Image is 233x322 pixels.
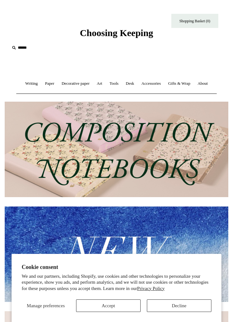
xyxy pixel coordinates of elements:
[137,286,165,291] a: Privacy Policy
[94,75,105,92] a: Art
[22,299,70,312] button: Manage preferences
[171,14,218,28] a: Shopping Basket (0)
[165,75,194,92] a: Gifts & Wrap
[106,75,122,92] a: Tools
[22,75,41,92] a: Writing
[22,264,211,271] h2: Cookie consent
[147,299,211,312] button: Decline
[5,102,228,197] img: 202302 Composition ledgers.jpg__PID:69722ee6-fa44-49dd-a067-31375e5d54ec
[59,75,93,92] a: Decorative paper
[27,303,65,308] span: Manage preferences
[194,75,211,92] a: About
[80,28,153,38] span: Choosing Keeping
[123,75,137,92] a: Desk
[138,75,164,92] a: Accessories
[22,273,211,292] p: We and our partners, including Shopify, use cookies and other technologies to personalize your ex...
[5,207,228,302] img: New.jpg__PID:f73bdf93-380a-4a35-bcfe-7823039498e1
[76,299,141,312] button: Accept
[42,75,58,92] a: Paper
[80,33,153,37] a: Choosing Keeping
